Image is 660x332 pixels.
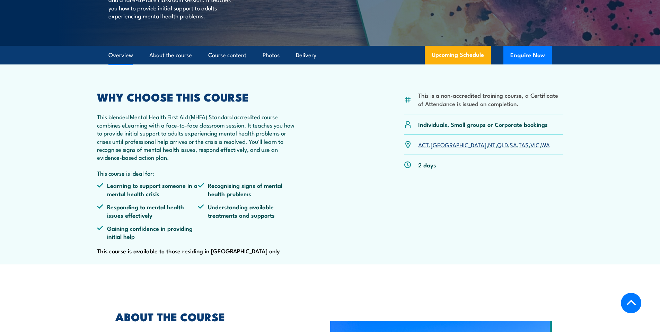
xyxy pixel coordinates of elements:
[503,46,552,64] button: Enquire Now
[149,46,192,64] a: About the course
[431,140,486,149] a: [GEOGRAPHIC_DATA]
[541,140,550,149] a: WA
[510,140,517,149] a: SA
[418,91,563,107] li: This is a non-accredited training course, a Certificate of Attendance is issued on completion.
[115,312,298,321] h2: ABOUT THE COURSE
[497,140,508,149] a: QLD
[97,92,299,102] h2: WHY CHOOSE THIS COURSE
[488,140,495,149] a: NT
[198,203,299,219] li: Understanding available treatments and supports
[97,169,299,177] p: This course is ideal for:
[418,141,550,149] p: , , , , , , ,
[97,113,299,161] p: This blended Mental Health First Aid (MHFA) Standard accredited course combines eLearning with a ...
[208,46,246,64] a: Course content
[97,181,198,198] li: Learning to support someone in a mental health crisis
[198,181,299,198] li: Recognising signs of mental health problems
[296,46,316,64] a: Delivery
[530,140,539,149] a: VIC
[263,46,280,64] a: Photos
[519,140,529,149] a: TAS
[418,120,548,128] p: Individuals, Small groups or Corporate bookings
[418,140,429,149] a: ACT
[418,161,436,169] p: 2 days
[97,92,299,256] div: This course is available to those residing in [GEOGRAPHIC_DATA] only
[97,224,198,241] li: Gaining confidence in providing initial help
[108,46,133,64] a: Overview
[97,203,198,219] li: Responding to mental health issues effectively
[425,46,491,64] a: Upcoming Schedule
